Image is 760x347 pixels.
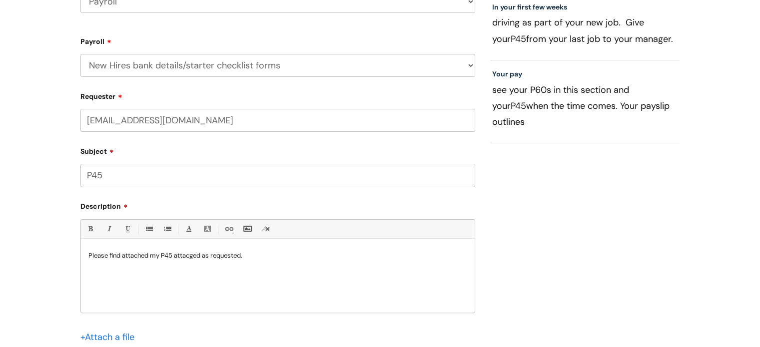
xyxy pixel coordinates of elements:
a: Italic (Ctrl-I) [102,223,115,235]
p: Please find attached my P45 attacged as requested. [88,251,467,260]
p: driving as part of your new job. Give your from your last job to your manager. [492,14,678,47]
label: Subject [80,144,475,156]
a: Link [222,223,235,235]
p: see your P60s in this section and your when the time comes. Your payslip outlines [492,82,678,130]
a: • Unordered List (Ctrl-Shift-7) [142,223,155,235]
a: Insert Image... [241,223,253,235]
a: Bold (Ctrl-B) [84,223,96,235]
label: Payroll [80,34,475,46]
a: Underline(Ctrl-U) [121,223,133,235]
a: Your pay [492,69,522,78]
label: Requester [80,89,475,101]
span: P45 [511,100,526,112]
span: P45 [511,33,526,45]
a: Remove formatting (Ctrl-\) [259,223,272,235]
a: Back Color [201,223,213,235]
a: 1. Ordered List (Ctrl-Shift-8) [161,223,173,235]
a: Font Color [182,223,195,235]
label: Description [80,199,475,211]
input: Email [80,109,475,132]
a: In your first few weeks [492,2,567,11]
div: Attach a file [80,329,140,345]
